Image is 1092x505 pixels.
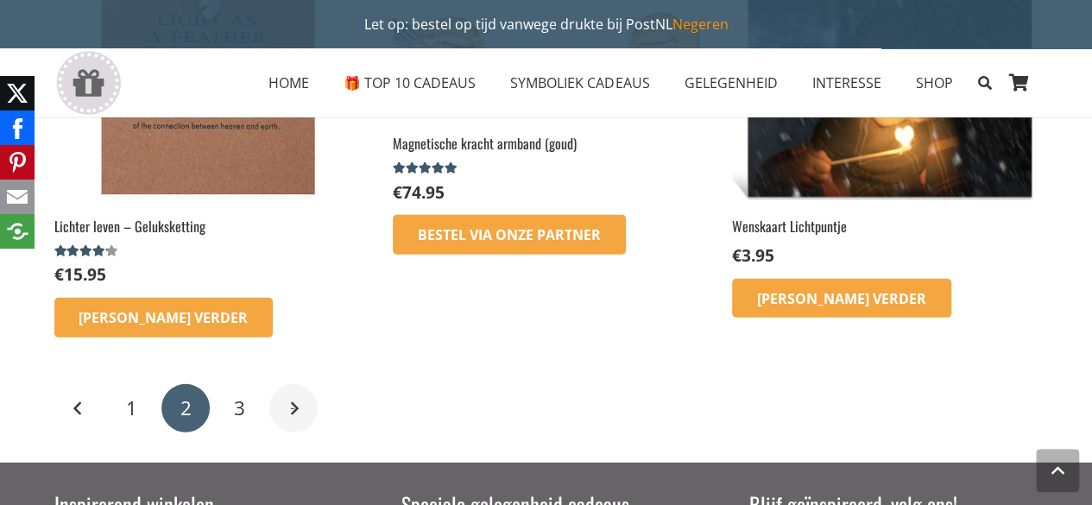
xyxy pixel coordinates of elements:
[393,180,402,204] span: €
[1000,48,1038,117] a: Winkelwagen
[493,61,666,104] a: SYMBOLIEK CADEAUSSYMBOLIEK CADEAUS Menu
[393,161,459,175] div: Gewaardeerd 5.00 uit 5
[54,244,107,258] span: Gewaardeerd uit 5
[54,384,103,432] a: Vorige
[393,134,698,153] h2: Magnetische kracht armband (goud)
[684,73,777,92] span: GELEGENHEID
[216,384,264,432] a: Pagina 3
[268,73,309,92] span: HOME
[898,61,969,104] a: SHOPSHOP Menu
[510,73,649,92] span: SYMBOLIEK CADEAUS
[269,384,318,432] a: Volgende
[672,15,729,34] a: Negeren
[732,243,774,267] bdi: 3.95
[326,61,493,104] a: 🎁 TOP 10 CADEAUS🎁 TOP 10 CADEAUS Menu
[54,51,123,116] a: gift-box-icon-grey-inspirerendwinkelen
[54,244,121,258] div: Gewaardeerd 4.00 uit 5
[54,217,360,236] h2: Lichter leven – Geluksketting
[251,61,326,104] a: HOMEHOME Menu
[54,382,1038,435] nav: Berichten paginering
[732,279,951,319] a: Lees meer over “Wenskaart Lichtpuntje”
[811,73,881,92] span: INTERESSE
[234,395,245,421] span: 3
[666,61,794,104] a: GELEGENHEIDGELEGENHEID Menu
[108,384,156,432] a: Pagina 1
[54,262,64,286] span: €
[393,161,459,175] span: Gewaardeerd uit 5
[393,180,445,204] bdi: 74.95
[126,395,137,421] span: 1
[794,61,898,104] a: INTERESSEINTERESSE Menu
[54,262,106,286] bdi: 15.95
[161,384,210,432] span: Pagina 2
[180,395,192,421] span: 2
[732,243,742,267] span: €
[344,73,476,92] span: 🎁 TOP 10 CADEAUS
[54,298,274,338] a: Lees meer over “Lichter leven - Geluksketting”
[915,73,952,92] span: SHOP
[969,61,1000,104] a: Zoeken
[732,217,1038,236] h2: Wenskaart Lichtpuntje
[1036,449,1079,492] a: Terug naar top
[393,215,626,255] a: Bestel via onze partner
